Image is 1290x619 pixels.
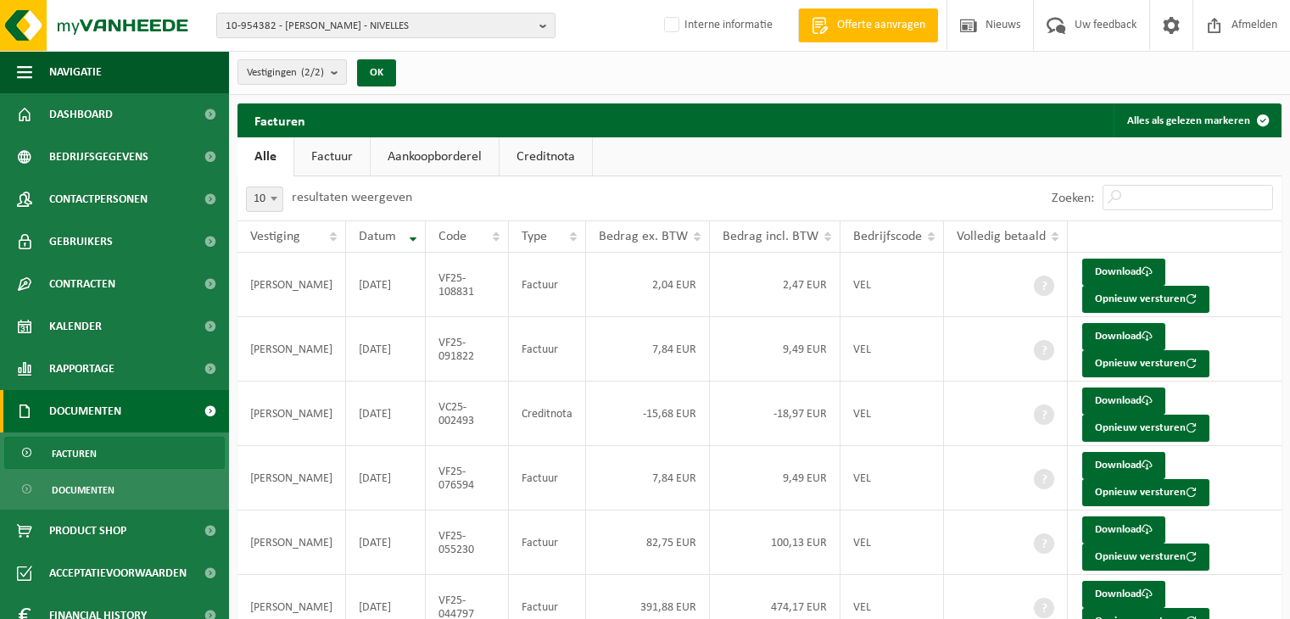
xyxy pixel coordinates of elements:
[1082,259,1165,286] a: Download
[1082,350,1209,377] button: Opnieuw versturen
[840,317,944,382] td: VEL
[840,510,944,575] td: VEL
[586,317,710,382] td: 7,84 EUR
[359,230,396,243] span: Datum
[1082,479,1209,506] button: Opnieuw versturen
[426,317,510,382] td: VF25-091822
[346,446,425,510] td: [DATE]
[294,137,370,176] a: Factuur
[723,230,818,243] span: Bedrag incl. BTW
[4,437,225,469] a: Facturen
[509,510,586,575] td: Factuur
[237,253,346,317] td: [PERSON_NAME]
[49,510,126,552] span: Product Shop
[247,60,324,86] span: Vestigingen
[840,446,944,510] td: VEL
[509,382,586,446] td: Creditnota
[509,446,586,510] td: Factuur
[49,51,102,93] span: Navigatie
[798,8,938,42] a: Offerte aanvragen
[710,382,840,446] td: -18,97 EUR
[586,446,710,510] td: 7,84 EUR
[509,253,586,317] td: Factuur
[586,510,710,575] td: 82,75 EUR
[237,317,346,382] td: [PERSON_NAME]
[49,263,115,305] span: Contracten
[292,191,412,204] label: resultaten weergeven
[216,13,556,38] button: 10-954382 - [PERSON_NAME] - NIVELLES
[500,137,592,176] a: Creditnota
[49,93,113,136] span: Dashboard
[357,59,396,86] button: OK
[346,510,425,575] td: [DATE]
[371,137,499,176] a: Aankoopborderel
[49,178,148,220] span: Contactpersonen
[49,220,113,263] span: Gebruikers
[710,510,840,575] td: 100,13 EUR
[52,438,97,470] span: Facturen
[599,230,688,243] span: Bedrag ex. BTW
[710,253,840,317] td: 2,47 EUR
[1082,286,1209,313] button: Opnieuw versturen
[522,230,547,243] span: Type
[49,348,114,390] span: Rapportage
[661,13,773,38] label: Interne informatie
[52,474,114,506] span: Documenten
[840,382,944,446] td: VEL
[853,230,922,243] span: Bedrijfscode
[710,317,840,382] td: 9,49 EUR
[586,382,710,446] td: -15,68 EUR
[237,382,346,446] td: [PERSON_NAME]
[237,59,347,85] button: Vestigingen(2/2)
[1082,581,1165,608] a: Download
[1082,516,1165,544] a: Download
[426,510,510,575] td: VF25-055230
[49,136,148,178] span: Bedrijfsgegevens
[237,446,346,510] td: [PERSON_NAME]
[247,187,282,211] span: 10
[49,305,102,348] span: Kalender
[346,382,425,446] td: [DATE]
[1052,192,1094,205] label: Zoeken:
[250,230,300,243] span: Vestiging
[301,67,324,78] count: (2/2)
[957,230,1046,243] span: Volledig betaald
[1082,415,1209,442] button: Opnieuw versturen
[426,382,510,446] td: VC25-002493
[49,552,187,594] span: Acceptatievoorwaarden
[346,317,425,382] td: [DATE]
[840,253,944,317] td: VEL
[246,187,283,212] span: 10
[1082,452,1165,479] a: Download
[1114,103,1280,137] button: Alles als gelezen markeren
[237,103,322,137] h2: Facturen
[710,446,840,510] td: 9,49 EUR
[833,17,930,34] span: Offerte aanvragen
[509,317,586,382] td: Factuur
[346,253,425,317] td: [DATE]
[426,253,510,317] td: VF25-108831
[49,390,121,432] span: Documenten
[426,446,510,510] td: VF25-076594
[237,510,346,575] td: [PERSON_NAME]
[226,14,533,39] span: 10-954382 - [PERSON_NAME] - NIVELLES
[438,230,466,243] span: Code
[1082,544,1209,571] button: Opnieuw versturen
[1082,323,1165,350] a: Download
[4,473,225,505] a: Documenten
[1082,388,1165,415] a: Download
[237,137,293,176] a: Alle
[586,253,710,317] td: 2,04 EUR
